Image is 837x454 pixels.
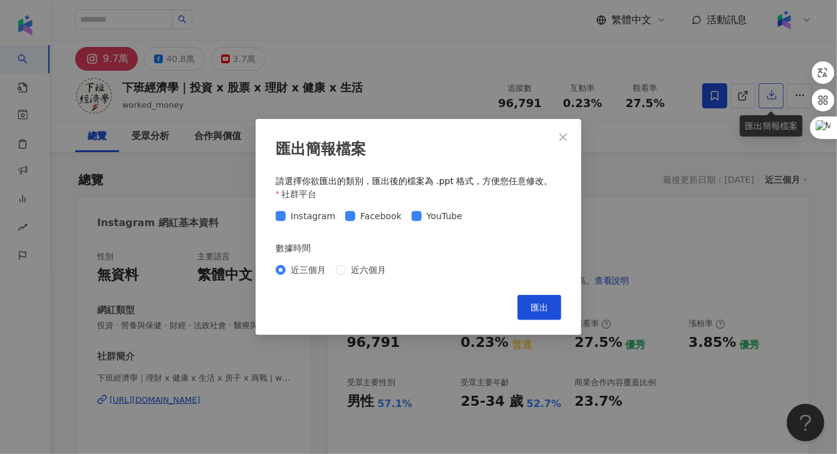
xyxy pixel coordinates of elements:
[558,132,568,142] span: close
[276,175,561,188] div: 請選擇你欲匯出的類別，匯出後的檔案為 .ppt 格式，方便您任意修改。
[531,302,548,312] span: 匯出
[276,187,326,201] label: 社群平台
[286,209,340,223] span: Instagram
[551,125,576,150] button: Close
[276,241,320,255] label: 數據時間
[286,263,331,277] span: 近三個月
[355,209,407,223] span: Facebook
[517,295,561,320] button: 匯出
[346,263,391,277] span: 近六個月
[422,209,467,223] span: YouTube
[276,139,561,160] div: 匯出簡報檔案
